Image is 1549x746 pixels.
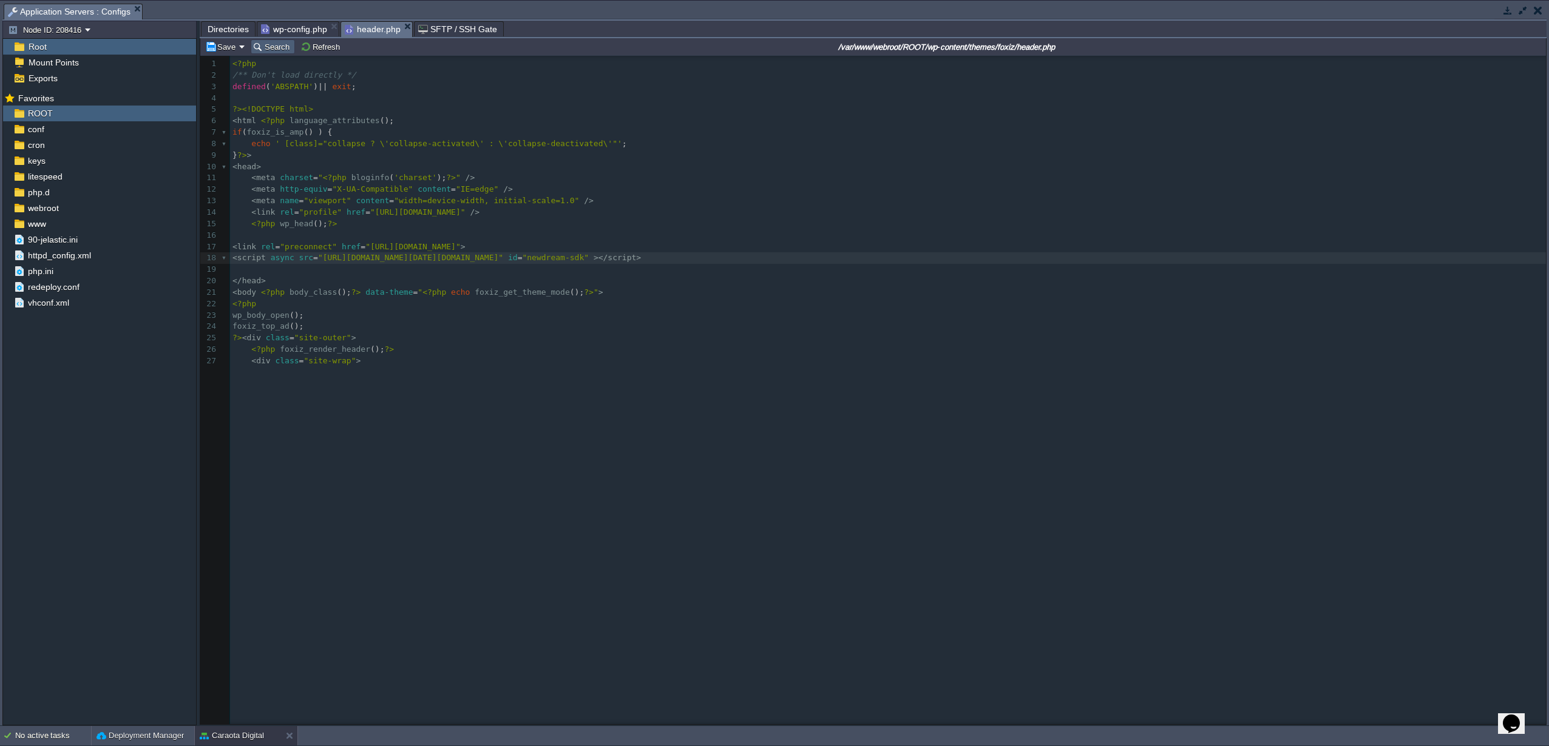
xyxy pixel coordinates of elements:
[200,298,219,310] div: 22
[242,127,247,136] span: (
[25,234,80,245] a: 90-jelastic.ini
[25,171,64,182] a: litespeed
[290,287,337,297] span: body_class
[25,203,61,213] a: webroot
[251,344,275,354] span: <?php
[200,93,219,104] div: 4
[384,344,394,354] span: ?>
[261,22,327,36] span: wp-config.php
[342,242,361,251] span: href
[446,173,456,182] span: ?>
[232,150,237,160] span: }
[570,287,584,297] span: ();
[200,264,219,275] div: 19
[200,150,219,161] div: 9
[594,287,598,297] span: "
[356,356,361,365] span: >
[200,81,219,93] div: 3
[636,253,641,262] span: >
[351,287,361,297] span: ?>
[251,219,275,228] span: <?php
[16,93,56,103] a: Favorites
[251,356,256,365] span: <
[257,21,339,36] li: /var/www/webroot/ROOT/wp-config.php
[237,150,247,160] span: ?>
[351,173,390,182] span: bloginfo
[200,58,219,70] div: 1
[200,115,219,127] div: 6
[205,41,239,52] button: Save
[251,207,256,217] span: <
[437,173,447,182] span: );
[313,253,318,262] span: =
[256,196,275,205] span: meta
[200,161,219,173] div: 10
[25,187,52,198] span: php.d
[300,41,344,52] button: Refresh
[251,139,270,148] span: echo
[246,127,303,136] span: foxiz_is_amp
[594,253,608,262] span: ></
[271,82,313,91] span: 'ABSPATH'
[200,207,219,218] div: 14
[237,162,256,171] span: head
[253,41,293,52] button: Search
[25,155,47,166] a: keys
[584,287,594,297] span: ?>
[200,730,264,742] button: Caraota Digital
[8,24,85,35] button: Node ID: 208416
[318,253,503,262] span: "[URL][DOMAIN_NAME][DATE][DOMAIN_NAME]"
[26,41,49,52] span: Root
[294,207,299,217] span: =
[232,242,237,251] span: <
[242,333,247,342] span: <
[25,281,81,292] span: redeploy.conf
[275,139,622,148] span: ' [class]="collapse ? \'collapse-activated\' : \'collapse-deactivated\'"'
[25,297,71,308] span: vhconf.xml
[25,218,48,229] a: www
[261,276,266,285] span: >
[251,196,256,205] span: <
[290,311,303,320] span: ();
[475,287,570,297] span: foxiz_get_theme_mode
[622,139,627,148] span: ;
[280,242,337,251] span: "preconnect"
[256,173,275,182] span: meta
[251,184,256,193] span: <
[451,287,470,297] span: echo
[232,299,256,308] span: <?php
[200,195,219,207] div: 13
[461,242,466,251] span: >
[380,116,394,125] span: ();
[200,287,219,298] div: 21
[456,184,498,193] span: "IE=edge"
[25,124,46,135] a: conf
[26,57,81,68] a: Mount Points
[256,207,275,217] span: link
[290,333,294,342] span: =
[280,219,313,228] span: wp_head
[8,4,130,19] span: Application Servers : Configs
[418,287,422,297] span: "
[25,108,55,119] a: ROOT
[26,73,59,84] a: Exports
[290,116,380,125] span: language_attributes
[290,321,303,331] span: ();
[200,104,219,115] div: 5
[246,150,251,160] span: >
[232,59,256,68] span: <?php
[200,218,219,230] div: 15
[242,276,261,285] span: head
[232,253,237,262] span: <
[341,21,413,36] li: /var/www/webroot/ROOT/wp-content/themes/foxiz/header.php
[345,22,401,37] span: header.php
[508,253,518,262] span: id
[598,287,603,297] span: >
[466,173,475,182] span: />
[237,253,266,262] span: script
